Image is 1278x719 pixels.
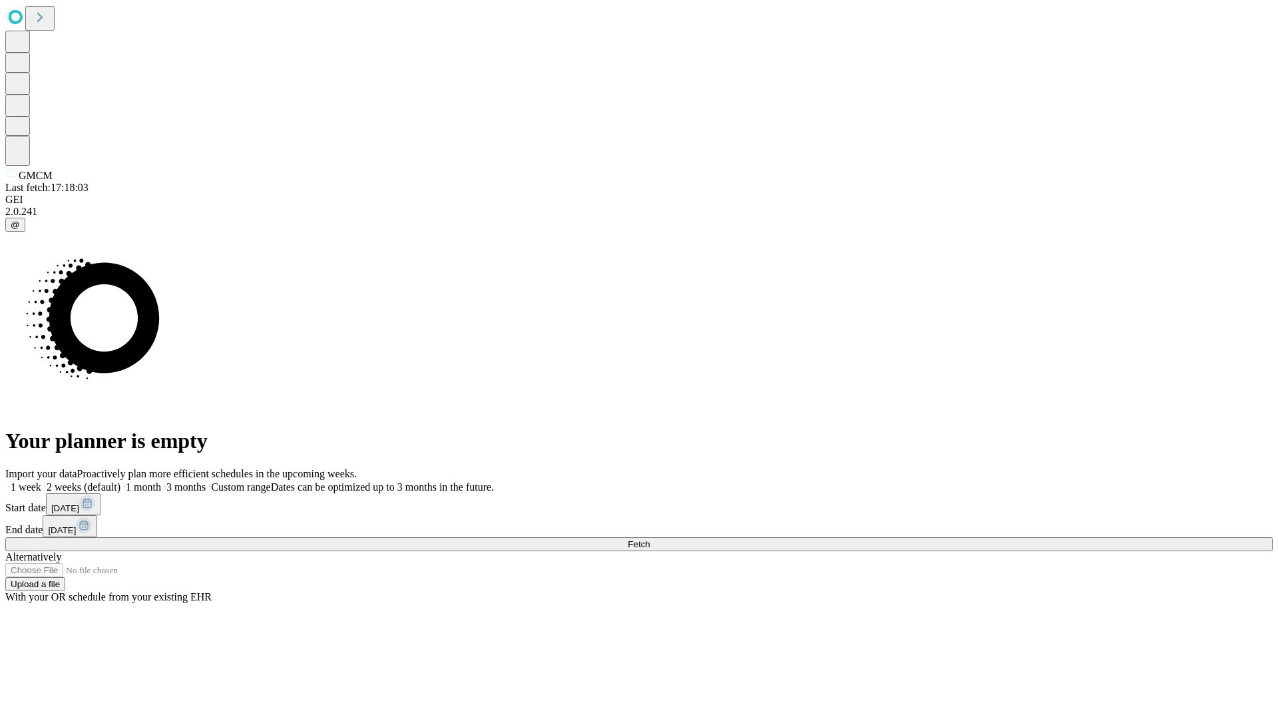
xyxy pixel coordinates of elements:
[5,493,1273,515] div: Start date
[11,481,41,493] span: 1 week
[47,481,120,493] span: 2 weeks (default)
[5,218,25,232] button: @
[5,551,61,563] span: Alternatively
[5,537,1273,551] button: Fetch
[5,591,212,602] span: With your OR schedule from your existing EHR
[628,539,650,549] span: Fetch
[5,182,89,193] span: Last fetch: 17:18:03
[5,429,1273,453] h1: Your planner is empty
[48,525,76,535] span: [DATE]
[43,515,97,537] button: [DATE]
[166,481,206,493] span: 3 months
[19,170,53,181] span: GMCM
[46,493,101,515] button: [DATE]
[51,503,79,513] span: [DATE]
[5,515,1273,537] div: End date
[5,206,1273,218] div: 2.0.241
[5,194,1273,206] div: GEI
[271,481,494,493] span: Dates can be optimized up to 3 months in the future.
[11,220,20,230] span: @
[211,481,270,493] span: Custom range
[5,468,77,479] span: Import your data
[77,468,357,479] span: Proactively plan more efficient schedules in the upcoming weeks.
[126,481,161,493] span: 1 month
[5,577,65,591] button: Upload a file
